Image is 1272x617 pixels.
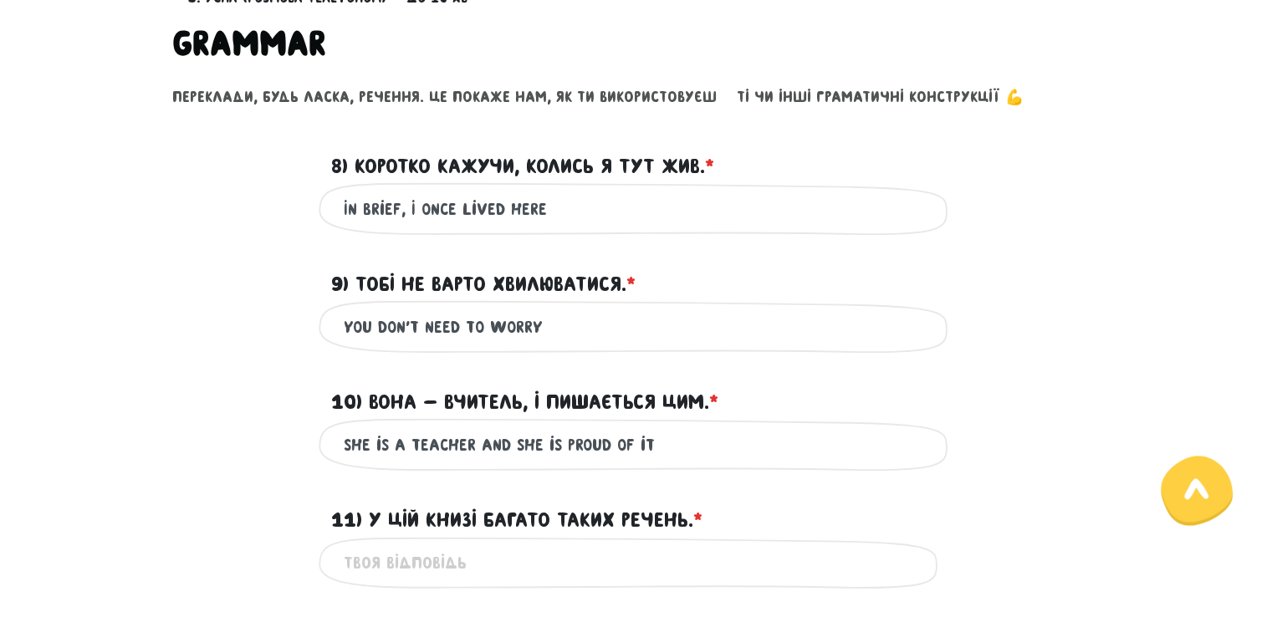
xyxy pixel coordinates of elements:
[172,23,1101,64] h2: Grammar
[344,544,929,582] input: Твоя відповідь
[172,84,1101,110] p: Переклади, будь ласка, речення. Це покаже нам, як ти використовуєш ті чи інші граматичні конструк...
[331,386,718,418] label: 10) Вона - вчитель, і пишається цим.
[331,150,714,182] label: 8) Коротко кажучи, колись я тут жив.
[344,190,929,227] input: Твоя відповідь
[344,308,929,345] input: Твоя відповідь
[331,504,702,536] label: 11) У цій книзі багато таких речень.
[331,268,636,300] label: 9) Тобі не варто хвилюватися.
[344,426,929,463] input: Твоя відповідь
